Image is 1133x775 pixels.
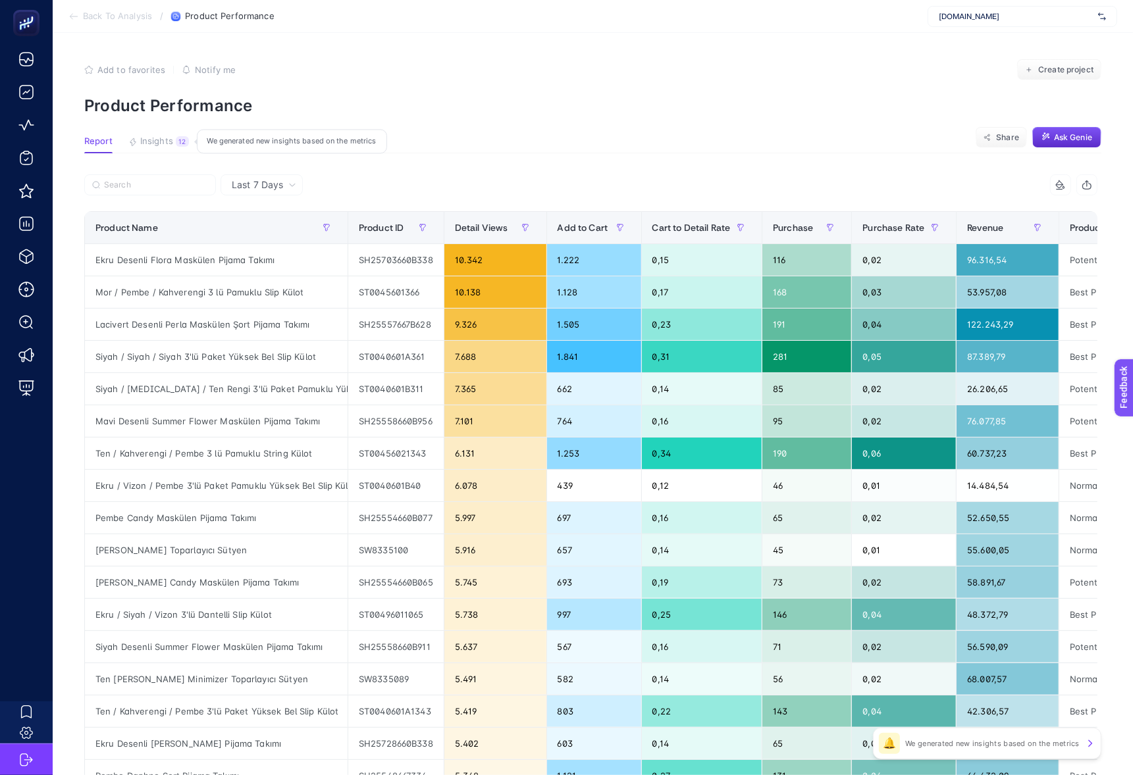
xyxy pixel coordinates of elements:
[85,309,348,340] div: Lacivert Desenli Perla Maskülen Şort Pijama Takımı
[762,309,851,340] div: 191
[232,178,283,191] span: Last 7 Days
[762,276,851,308] div: 168
[85,244,348,276] div: Ekru Desenli Flora Maskülen Pijama Takımı
[762,728,851,759] div: 65
[547,502,641,534] div: 697
[547,470,641,501] div: 439
[642,502,762,534] div: 0,16
[444,309,546,340] div: 9.326
[642,695,762,727] div: 0,22
[852,502,956,534] div: 0,02
[444,470,546,501] div: 6.078
[957,502,1059,534] div: 52.650,55
[84,96,1101,115] p: Product Performance
[762,534,851,566] div: 45
[547,566,641,598] div: 693
[642,728,762,759] div: 0,14
[1098,10,1106,23] img: svg%3e
[85,470,348,501] div: Ekru / Vizon / Pembe 3'lü Paket Pamuklu Yüksek Bel Slip Külot
[182,64,236,75] button: Notify me
[176,136,189,147] div: 12
[558,222,608,233] span: Add to Cart
[852,438,956,469] div: 0,06
[547,309,641,340] div: 1.505
[444,728,546,759] div: 5.402
[879,733,900,754] div: 🔔
[348,276,444,308] div: ST0045601366
[547,373,641,405] div: 662
[95,222,158,233] span: Product Name
[852,566,956,598] div: 0,02
[852,470,956,501] div: 0,01
[547,534,641,566] div: 657
[762,663,851,695] div: 56
[642,276,762,308] div: 0,17
[642,534,762,566] div: 0,14
[1038,64,1093,75] span: Create project
[84,136,113,147] span: Report
[444,276,546,308] div: 10.138
[957,405,1059,437] div: 76.077,85
[852,341,956,372] div: 0,05
[967,222,1003,233] span: Revenue
[905,738,1080,749] p: We generated new insights based on the metrics
[957,695,1059,727] div: 42.306,57
[444,341,546,372] div: 7.688
[185,11,274,22] span: Product Performance
[957,663,1059,695] div: 68.007,57
[348,470,444,501] div: ST0040601B40
[957,244,1059,276] div: 96.316,54
[547,438,641,469] div: 1.253
[957,631,1059,662] div: 56.590,09
[348,728,444,759] div: SH25728660B338
[762,405,851,437] div: 95
[957,566,1059,598] div: 58.891,67
[85,341,348,372] div: Siyah / Siyah / Siyah 3'lü Paket Yüksek Bel Slip Külot
[140,136,173,147] span: Insights
[642,373,762,405] div: 0,14
[348,599,444,630] div: ST00496011065
[773,222,813,233] span: Purchase
[957,438,1059,469] div: 60.737,23
[359,222,404,233] span: Product ID
[642,341,762,372] div: 0,31
[348,631,444,662] div: SH25558660B911
[852,728,956,759] div: 0,02
[84,64,165,75] button: Add to favorites
[104,180,208,190] input: Search
[85,663,348,695] div: Ten [PERSON_NAME] Minimizer Toparlayıcı Sütyen
[348,405,444,437] div: SH25558660B956
[444,631,546,662] div: 5.637
[642,405,762,437] div: 0,16
[195,64,236,75] span: Notify me
[85,566,348,598] div: [PERSON_NAME] Candy Maskülen Pijama Takımı
[547,599,641,630] div: 997
[1054,132,1092,143] span: Ask Genie
[85,276,348,308] div: Mor / Pembe / Kahverengi 3 lü Pamuklu Slip Külot
[444,405,546,437] div: 7.101
[642,663,762,695] div: 0,14
[762,244,851,276] div: 116
[852,276,956,308] div: 0,03
[547,276,641,308] div: 1.128
[957,534,1059,566] div: 55.600,05
[957,309,1059,340] div: 122.243,29
[348,341,444,372] div: ST0040601A361
[444,599,546,630] div: 5.738
[852,373,956,405] div: 0,02
[852,663,956,695] div: 0,02
[957,599,1059,630] div: 48.372,79
[762,438,851,469] div: 190
[762,341,851,372] div: 281
[762,373,851,405] div: 85
[852,695,956,727] div: 0,04
[197,130,387,154] div: We generated new insights based on the metrics
[444,438,546,469] div: 6.131
[762,631,851,662] div: 71
[348,309,444,340] div: SH25557667B628
[852,599,956,630] div: 0,04
[642,566,762,598] div: 0,19
[762,599,851,630] div: 146
[547,341,641,372] div: 1.841
[762,470,851,501] div: 46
